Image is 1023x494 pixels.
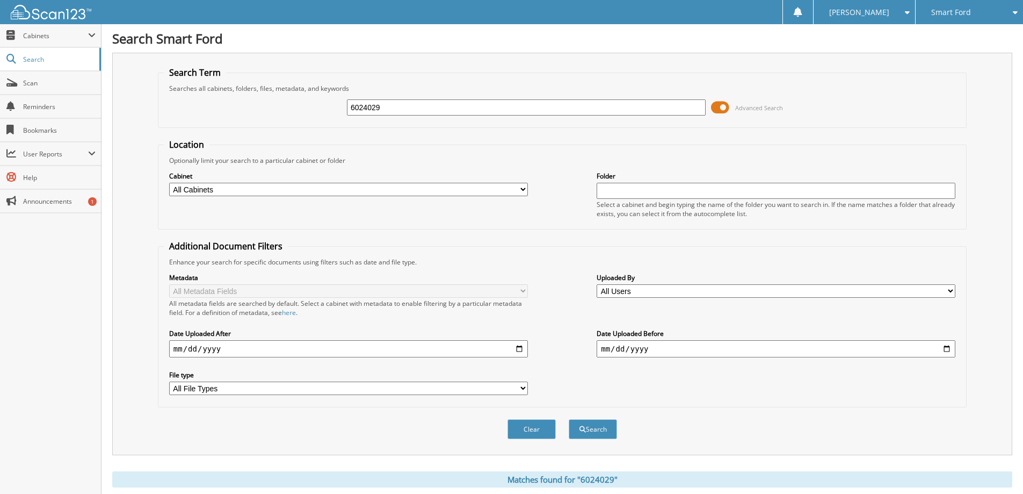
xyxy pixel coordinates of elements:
[23,78,96,88] span: Scan
[597,329,955,338] label: Date Uploaded Before
[164,240,288,252] legend: Additional Document Filters
[23,102,96,111] span: Reminders
[282,308,296,317] a: here
[88,197,97,206] div: 1
[169,171,528,181] label: Cabinet
[164,84,961,93] div: Searches all cabinets, folders, files, metadata, and keywords
[23,173,96,182] span: Help
[735,104,783,112] span: Advanced Search
[169,299,528,317] div: All metadata fields are searched by default. Select a cabinet with metadata to enable filtering b...
[112,471,1012,488] div: Matches found for "6024029"
[164,139,209,151] legend: Location
[569,419,617,439] button: Search
[23,31,88,40] span: Cabinets
[597,171,955,181] label: Folder
[597,273,955,282] label: Uploaded By
[11,5,91,19] img: scan123-logo-white.svg
[169,329,528,338] label: Date Uploaded After
[164,156,961,165] div: Optionally limit your search to a particular cabinet or folder
[112,30,1012,47] h1: Search Smart Ford
[23,149,88,159] span: User Reports
[23,55,94,64] span: Search
[931,9,971,16] span: Smart Ford
[164,67,226,78] legend: Search Term
[169,340,528,357] input: start
[507,419,556,439] button: Clear
[597,200,955,218] div: Select a cabinet and begin typing the name of the folder you want to search in. If the name match...
[23,126,96,135] span: Bookmarks
[169,370,528,380] label: File type
[169,273,528,282] label: Metadata
[829,9,889,16] span: [PERSON_NAME]
[597,340,955,357] input: end
[164,257,961,267] div: Enhance your search for specific documents using filters such as date and file type.
[23,197,96,206] span: Announcements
